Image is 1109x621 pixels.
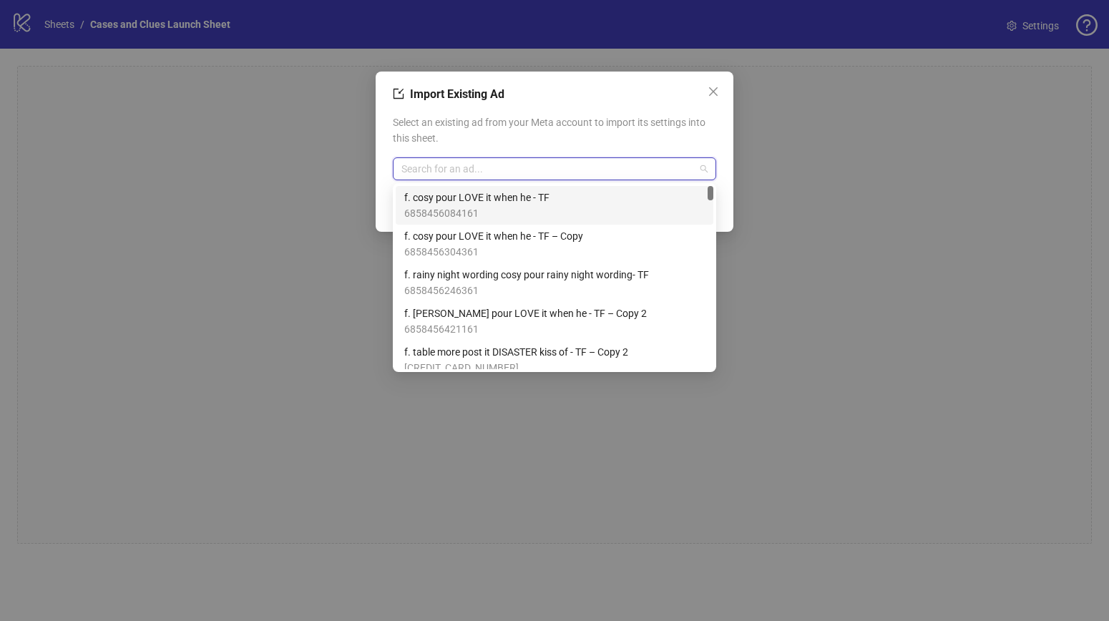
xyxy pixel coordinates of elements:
[404,228,583,244] span: f. cosy pour LOVE it when he - TF – Copy
[404,305,647,321] span: f. [PERSON_NAME] pour LOVE it when he - TF – Copy 2
[410,87,504,101] span: Import Existing Ad
[404,190,549,205] span: f. cosy pour LOVE it when he - TF
[393,88,404,99] span: import
[404,321,647,337] span: 6858456421161
[708,86,719,97] span: close
[404,360,628,376] span: [CREDIT_CARD_NUMBER]
[396,302,713,341] div: f. lizzie cosy pour LOVE it when he - TF – Copy 2
[393,114,716,146] span: Select an existing ad from your Meta account to import its settings into this sheet.
[404,283,649,298] span: 6858456246361
[396,186,713,225] div: f. cosy pour LOVE it when he - TF
[404,267,649,283] span: f. rainy night wording cosy pour rainy night wording- TF
[404,244,583,260] span: 6858456304361
[404,344,628,360] span: f. table more post it DISASTER kiss of - TF – Copy 2
[396,225,713,263] div: f. cosy pour LOVE it when he - TF – Copy
[396,341,713,379] div: f. table more post it DISASTER kiss of - TF – Copy 2
[404,205,549,221] span: 6858456084161
[396,263,713,302] div: f. rainy night wording cosy pour rainy night wording- TF
[702,80,725,103] button: Close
